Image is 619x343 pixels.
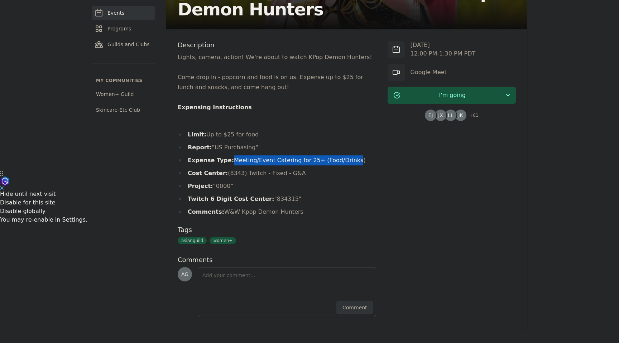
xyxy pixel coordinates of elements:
[92,78,155,83] p: My communities
[188,170,228,177] strong: Cost Center:
[178,72,376,92] p: Come drop in - popcorn and food is on us. Expense up to $25 for lunch and snacks, and come hang out!
[400,91,504,100] span: I'm going
[107,9,124,16] span: Events
[210,237,236,244] span: women+
[107,25,131,32] span: Programs
[92,21,155,36] a: Programs
[188,157,234,164] strong: Expense Type:
[411,49,476,58] p: 12:00 PM - 1:30 PM PDT
[458,113,463,118] span: JK
[178,155,376,165] li: Meeting/Event Catering for 25+ (Food/Drinks)
[188,195,274,202] strong: Twitch 6 Digit Cost Center:
[178,41,376,49] h3: Description
[178,168,376,178] li: (8343) Twitch - Fixed - G&A
[181,272,188,277] span: AG
[411,69,447,76] a: Google Meet
[178,194,376,204] li: "834315"
[178,256,376,264] h3: Comments
[92,6,155,20] a: Events
[107,41,150,48] span: Guilds and Clubs
[178,52,376,62] p: Lights, camera, action! We're about to watch KPop Demon Hunters!
[178,104,252,111] strong: Expensing Instructions
[92,37,155,52] a: Guilds and Clubs
[178,142,376,153] li: "US Purchasing"
[438,113,443,118] span: JX
[178,181,376,191] li: “0000”
[178,237,207,244] span: asianguild
[96,91,134,98] span: Women+ Guild
[188,131,206,138] strong: Limit:
[388,87,516,104] button: I'm going
[428,113,433,118] span: EJ
[465,111,478,121] span: + 81
[448,113,454,118] span: LL
[188,208,224,215] strong: Comments:
[188,144,212,151] strong: Report:
[188,183,213,189] strong: Project:
[411,41,476,49] p: [DATE]
[178,226,376,234] h3: Tags
[96,106,140,113] span: Skincare-Etc Club
[92,88,155,101] a: Women+ Guild
[178,207,376,217] li: W&W Kpop Demon Hunters
[336,301,373,314] button: Comment
[178,130,376,140] li: Up to $25 for food
[92,103,155,116] a: Skincare-Etc Club
[92,6,155,116] nav: Sidebar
